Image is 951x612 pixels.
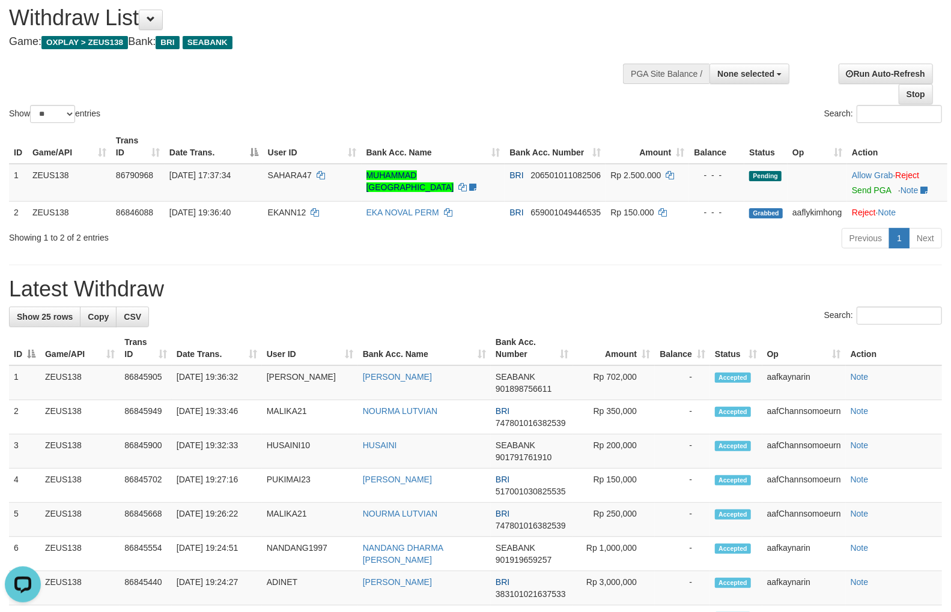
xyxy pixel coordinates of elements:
span: SEABANK [183,36,232,49]
span: SAHARA47 [268,170,312,180]
td: HUSAINI10 [262,434,358,469]
span: SEABANK [496,440,535,450]
th: Op: activate to sort column ascending [788,130,847,164]
span: BRI [496,509,509,518]
th: Date Trans.: activate to sort column ascending [172,331,262,365]
td: [DATE] 19:33:46 [172,400,262,434]
span: Copy 747801016382539 to clipboard [496,521,566,530]
th: Amount: activate to sort column ascending [573,331,655,365]
td: ZEUS138 [40,469,120,503]
th: Trans ID: activate to sort column ascending [111,130,165,164]
th: Game/API: activate to sort column ascending [40,331,120,365]
td: Rp 3,000,000 [573,571,655,605]
span: CSV [124,312,141,322]
a: NOURMA LUTVIAN [363,509,437,518]
td: aafChannsomoeurn [762,434,846,469]
td: 86845668 [120,503,172,537]
td: 86845702 [120,469,172,503]
td: ZEUS138 [40,503,120,537]
span: Accepted [715,407,751,417]
a: Show 25 rows [9,307,81,327]
td: Rp 250,000 [573,503,655,537]
th: Action [847,130,947,164]
a: Note [851,440,869,450]
td: - [655,400,710,434]
td: - [655,434,710,469]
th: Balance [689,130,744,164]
div: - - - [694,206,740,218]
a: Note [851,372,869,382]
th: Amount: activate to sort column ascending [606,130,689,164]
td: 86845440 [120,571,172,605]
input: Search: [857,105,942,123]
a: Reject [852,208,876,217]
td: [DATE] 19:26:22 [172,503,262,537]
label: Show entries [9,105,100,123]
span: None selected [717,69,774,79]
td: 4 [9,469,40,503]
span: Accepted [715,578,751,588]
td: ZEUS138 [40,571,120,605]
td: aafChannsomoeurn [762,400,846,434]
a: Note [851,475,869,484]
td: 1 [9,164,28,202]
td: aaflykimhong [788,201,847,223]
a: Note [851,406,869,416]
td: 86845900 [120,434,172,469]
a: NANDANG DHARMA [PERSON_NAME] [363,543,443,565]
td: [PERSON_NAME] [262,365,358,400]
span: BRI [496,406,509,416]
th: Op: activate to sort column ascending [762,331,846,365]
span: BRI [496,475,509,484]
td: - [655,503,710,537]
a: Allow Grab [852,170,893,180]
span: [DATE] 19:36:40 [169,208,231,217]
div: - - - [694,169,740,181]
a: Stop [899,84,933,104]
button: None selected [709,64,789,84]
a: Send PGA [852,185,891,195]
td: ZEUS138 [40,434,120,469]
span: Copy 901919659257 to clipboard [496,555,551,565]
td: [DATE] 19:32:33 [172,434,262,469]
td: aafkaynarin [762,537,846,571]
span: BRI [496,577,509,587]
td: 2 [9,201,28,223]
td: 1 [9,365,40,400]
span: Rp 150.000 [610,208,654,217]
td: - [655,571,710,605]
td: [DATE] 19:27:16 [172,469,262,503]
td: ZEUS138 [40,537,120,571]
td: Rp 702,000 [573,365,655,400]
div: PGA Site Balance / [623,64,709,84]
span: Show 25 rows [17,312,73,322]
td: · [847,201,947,223]
td: 6 [9,537,40,571]
td: 86845554 [120,537,172,571]
th: Game/API: activate to sort column ascending [28,130,111,164]
th: Status: activate to sort column ascending [710,331,762,365]
a: EKA NOVAL PERM [366,208,439,217]
span: Copy 659001049446535 to clipboard [530,208,601,217]
td: 2 [9,400,40,434]
h1: Withdraw List [9,6,622,30]
span: 86790968 [116,170,153,180]
td: [DATE] 19:36:32 [172,365,262,400]
th: ID [9,130,28,164]
td: - [655,537,710,571]
a: Reject [895,170,919,180]
span: Copy 747801016382539 to clipboard [496,418,566,428]
a: [PERSON_NAME] [363,577,432,587]
a: 1 [889,228,910,248]
td: 3 [9,434,40,469]
td: [DATE] 19:24:27 [172,571,262,605]
td: aafChannsomoeurn [762,503,846,537]
td: PUKIMAI23 [262,469,358,503]
td: 86845905 [120,365,172,400]
a: Note [878,208,896,217]
h1: Latest Withdraw [9,277,942,301]
a: Note [901,185,919,195]
th: Bank Acc. Number: activate to sort column ascending [505,130,606,164]
td: Rp 1,000,000 [573,537,655,571]
th: Bank Acc. Number: activate to sort column ascending [491,331,573,365]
